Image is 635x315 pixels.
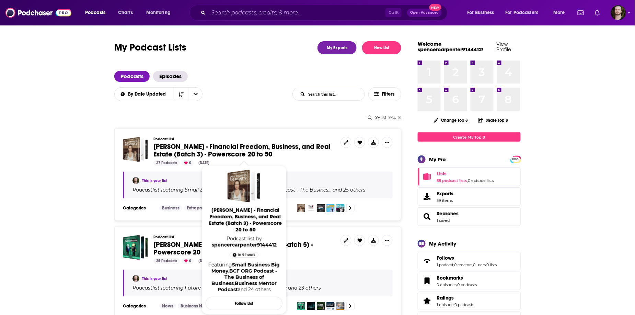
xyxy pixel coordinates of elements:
a: PRO [511,156,520,162]
span: Ryan Floyd - Investing and Finance (Batch 5) - Powerscore 20 to 50 [123,235,148,260]
button: Sort Direction [174,88,188,101]
a: 0 lists [487,262,497,267]
p: and 25 others [333,187,366,193]
img: spencercarpenter9144412 [132,177,139,184]
span: 39 items [437,198,453,203]
a: Show notifications dropdown [592,7,603,19]
button: Share Top 8 [478,113,509,127]
div: 0 [182,160,194,166]
a: This is your list [142,178,167,183]
div: Podcast list featuring [132,187,384,193]
a: Welcome spencercarpenter9144412! [418,41,484,53]
h4: Future Finance [185,285,221,291]
img: this is business [336,204,345,212]
a: Bookmarks [420,276,434,286]
button: open menu [462,7,503,18]
div: [DATE] [196,160,212,166]
span: [PERSON_NAME] - Investing and Finance (Batch 5) - Powerscore 20 to 50 [153,240,313,257]
a: 1 saved [437,218,450,223]
div: Featuring and 24 others [208,262,280,293]
h3: Podcast List [153,235,335,239]
h4: BCF ORG Podcast - The Busines… [251,187,332,193]
div: 0 [182,258,194,264]
a: BCF ORG Podcast - The Business of Business [211,268,277,286]
img: SRI360 | Sustainable & Responsible Investing, Impact Investing, ESG, Socially Responsible Investing [317,302,325,310]
span: Follows [418,252,521,270]
a: Lists [420,172,434,182]
a: Small Business Big Money [211,262,280,274]
div: My Activity [429,240,456,247]
img: Small Business Big Money [297,204,305,212]
input: Search podcasts, credits, & more... [208,7,385,18]
h2: Choose List sort [114,87,203,101]
img: Future Finance [297,302,305,310]
div: [DATE] [196,258,212,264]
span: , [228,268,229,274]
span: Exports [420,192,434,202]
img: InFi: the Future of Finance [307,302,315,310]
span: Ratings [437,295,454,301]
button: open menu [80,7,114,18]
span: , [234,280,235,286]
a: Whitney Hutten - Financial Freedom, Business, and Real Estate (Batch 3) - Powerscore 20 to 50 [228,170,261,203]
a: View Profile [497,41,511,53]
span: Podcasts [85,8,105,18]
a: Follows [437,255,497,261]
img: spencercarpenter9144412 [132,275,139,282]
a: [PERSON_NAME] - Financial Freedom, Business, and Real Estate (Batch 3) - Powerscore 20 to 50 [207,207,284,236]
h3: Categories [123,205,154,211]
button: Show More Button [382,235,393,246]
span: in 6 hours [238,251,255,258]
span: Charts [118,8,133,18]
span: Bookmarks [437,275,463,281]
h1: My Podcast Lists [114,41,186,54]
span: Ratings [418,292,521,310]
img: BCF ORG Podcast - The Business of Business [307,204,315,212]
span: Podcast list by [206,236,282,248]
img: The Sustainable Finance Podcast [336,302,345,310]
a: Podcasts [114,71,150,82]
a: Episodes [153,71,188,82]
a: Ratings [437,295,474,301]
span: Lists [418,167,521,186]
span: Lists [437,171,447,177]
a: Searches [420,212,434,221]
a: Whitney Hutten - Financial Freedom, Business, and Real Estate (Batch 3) - Powerscore 20 to 50 [123,137,148,162]
span: Searches [437,210,459,217]
span: [PERSON_NAME] - Financial Freedom, Business, and Real Estate (Batch 3) - Powerscore 20 to 50 [153,142,331,159]
button: Show More Button [382,137,393,148]
span: For Business [467,8,494,18]
div: 59 list results [114,115,401,120]
div: 27 Podcasts [153,160,180,166]
a: spencercarpenter9144412 [212,242,277,248]
a: Podchaser - Follow, Share and Rate Podcasts [5,6,71,19]
button: Change Top 8 [430,116,472,124]
a: Bookmarks [437,275,477,281]
a: Exports [418,187,521,206]
a: 58 podcast lists [437,178,467,183]
button: open menu [141,7,180,18]
a: Entrepreneur [184,205,215,211]
a: Follows [420,256,434,266]
span: Monitoring [146,8,171,18]
span: Ctrl K [385,8,402,17]
img: User Profile [611,5,626,20]
button: open menu [114,92,174,97]
div: Search podcasts, credits, & more... [196,5,454,21]
a: [PERSON_NAME] - Financial Freedom, Business, and Real Estate (Batch 3) - Powerscore 20 to 50 [153,143,335,158]
span: , [454,302,454,307]
span: [PERSON_NAME] - Financial Freedom, Business, and Real Estate (Batch 3) - Powerscore 20 to 50 [207,207,284,233]
a: News [159,303,176,309]
span: Exports [437,191,453,197]
a: Create My Top 8 [418,132,521,142]
img: Real Business Connections [326,204,335,212]
img: Investing In Integrity [326,302,335,310]
a: Show notifications dropdown [575,7,587,19]
a: 0 users [473,262,486,267]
